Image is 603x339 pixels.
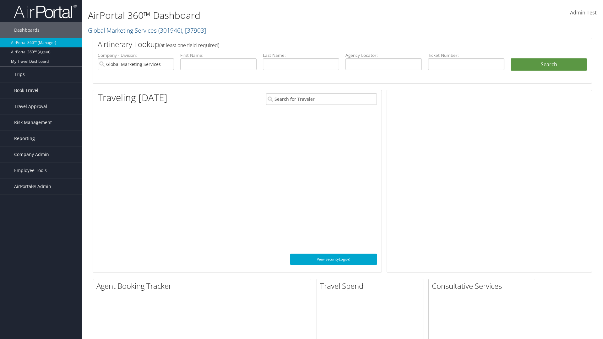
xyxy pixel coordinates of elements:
[266,93,377,105] input: Search for Traveler
[182,26,206,35] span: , [ 37903 ]
[14,4,77,19] img: airportal-logo.png
[14,22,40,38] span: Dashboards
[98,52,174,58] label: Company - Division:
[14,83,38,98] span: Book Travel
[159,42,219,49] span: (at least one field required)
[570,3,597,23] a: Admin Test
[428,52,504,58] label: Ticket Number:
[432,281,535,291] h2: Consultative Services
[158,26,182,35] span: ( 301946 )
[14,179,51,194] span: AirPortal® Admin
[511,58,587,71] button: Search
[88,26,206,35] a: Global Marketing Services
[320,281,423,291] h2: Travel Spend
[14,163,47,178] span: Employee Tools
[14,67,25,82] span: Trips
[180,52,257,58] label: First Name:
[98,39,546,50] h2: Airtinerary Lookup
[88,9,427,22] h1: AirPortal 360™ Dashboard
[263,52,339,58] label: Last Name:
[14,147,49,162] span: Company Admin
[96,281,311,291] h2: Agent Booking Tracker
[570,9,597,16] span: Admin Test
[14,99,47,114] span: Travel Approval
[14,131,35,146] span: Reporting
[98,91,167,104] h1: Traveling [DATE]
[14,115,52,130] span: Risk Management
[290,254,377,265] a: View SecurityLogic®
[345,52,422,58] label: Agency Locator:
